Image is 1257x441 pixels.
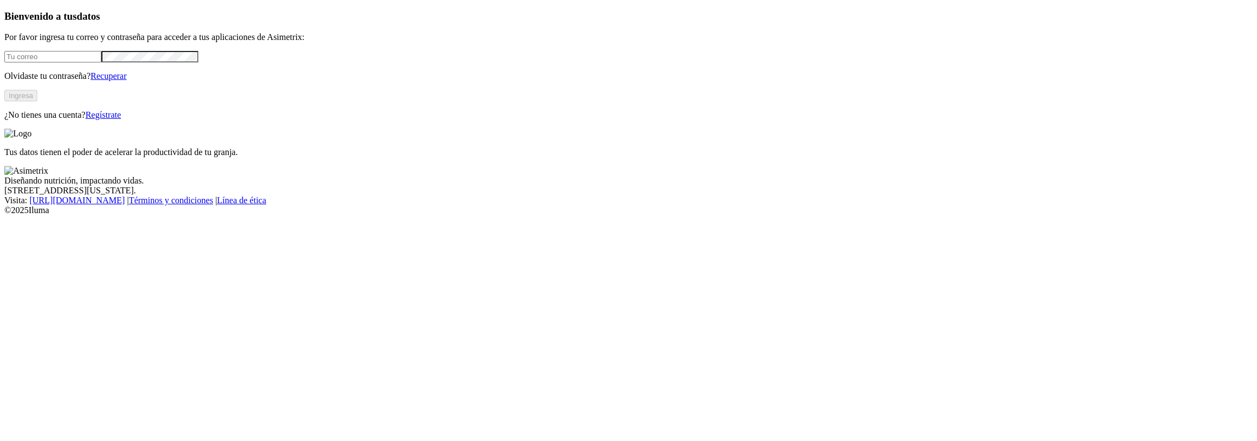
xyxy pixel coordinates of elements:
[4,51,101,62] input: Tu correo
[4,110,1253,120] p: ¿No tienes una cuenta?
[4,90,37,101] button: Ingresa
[217,196,266,205] a: Línea de ética
[4,129,32,139] img: Logo
[4,186,1253,196] div: [STREET_ADDRESS][US_STATE].
[4,32,1253,42] p: Por favor ingresa tu correo y contraseña para acceder a tus aplicaciones de Asimetrix:
[4,166,48,176] img: Asimetrix
[4,196,1253,205] div: Visita : | |
[4,10,1253,22] h3: Bienvenido a tus
[4,205,1253,215] div: © 2025 Iluma
[85,110,121,119] a: Regístrate
[4,176,1253,186] div: Diseñando nutrición, impactando vidas.
[77,10,100,22] span: datos
[4,147,1253,157] p: Tus datos tienen el poder de acelerar la productividad de tu granja.
[90,71,127,81] a: Recuperar
[4,71,1253,81] p: Olvidaste tu contraseña?
[129,196,213,205] a: Términos y condiciones
[30,196,125,205] a: [URL][DOMAIN_NAME]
